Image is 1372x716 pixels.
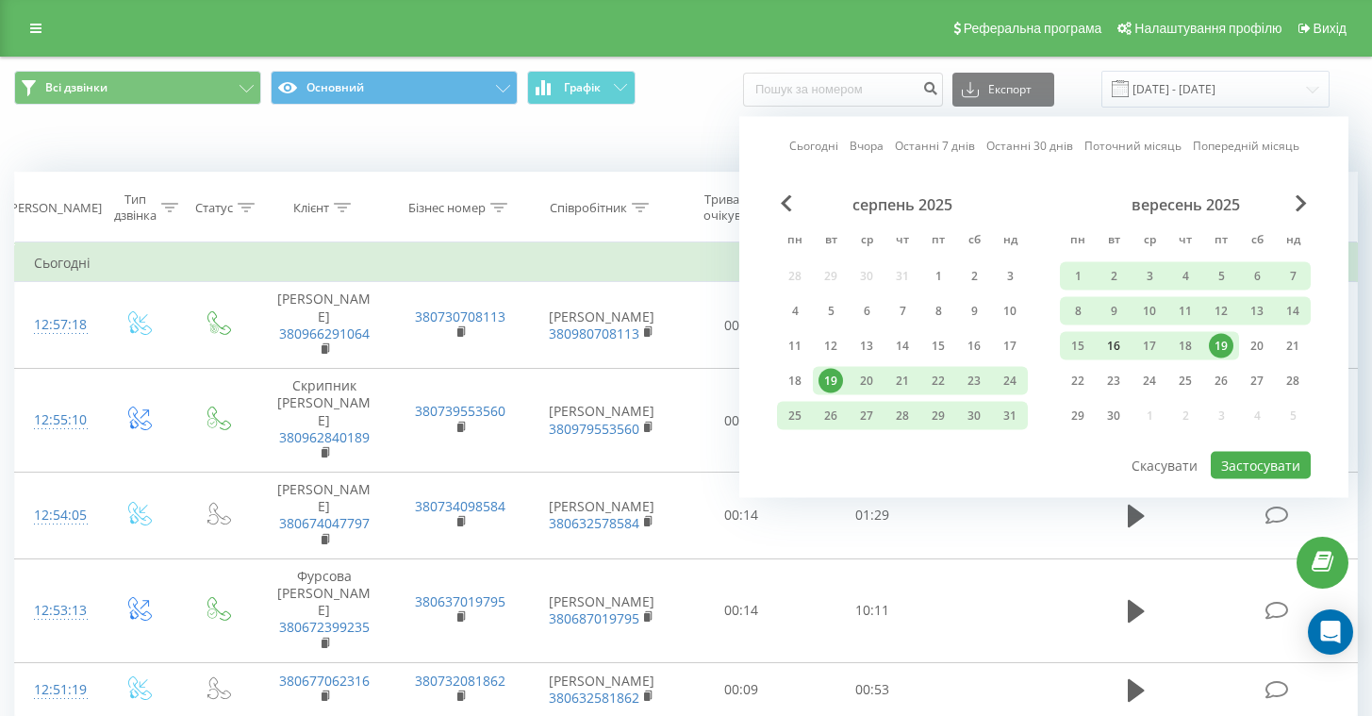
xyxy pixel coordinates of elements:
[34,307,79,343] div: 12:57:18
[849,402,884,430] div: ср 27 серп 2025 р.
[1132,262,1167,291] div: ср 3 вер 2025 р.
[1281,264,1305,289] div: 7
[1281,369,1305,393] div: 28
[1060,332,1096,360] div: пн 15 вер 2025 р.
[998,404,1022,428] div: 31
[920,332,956,360] div: пт 15 серп 2025 р.
[1203,262,1239,291] div: пт 5 вер 2025 р.
[1203,367,1239,395] div: пт 26 вер 2025 р.
[675,473,806,559] td: 00:14
[675,282,806,369] td: 00:12
[884,332,920,360] div: чт 14 серп 2025 р.
[777,195,1028,214] div: серпень 2025
[34,402,79,439] div: 12:55:10
[1101,334,1126,358] div: 16
[1137,299,1162,324] div: 10
[692,191,780,224] div: Тривалість очікування
[817,227,845,256] abbr: вівторок
[813,332,849,360] div: вт 12 серп 2025 р.
[279,325,370,342] a: 380966291064
[1173,369,1198,393] div: 25
[415,497,505,515] a: 380734098584
[920,262,956,291] div: пт 1 серп 2025 р.
[1314,21,1347,36] span: Вихід
[527,71,636,105] button: Графік
[564,81,601,94] span: Графік
[1135,227,1164,256] abbr: середа
[818,404,843,428] div: 26
[777,297,813,325] div: пн 4 серп 2025 р.
[1096,297,1132,325] div: вт 9 вер 2025 р.
[549,514,639,532] a: 380632578584
[114,191,157,224] div: Тип дзвінка
[1296,195,1307,212] span: Next Month
[195,200,233,216] div: Статус
[1167,367,1203,395] div: чт 25 вер 2025 р.
[956,332,992,360] div: сб 16 серп 2025 р.
[806,558,937,662] td: 10:11
[962,404,986,428] div: 30
[1101,299,1126,324] div: 9
[813,402,849,430] div: вт 26 серп 2025 р.
[1132,332,1167,360] div: ср 17 вер 2025 р.
[888,227,917,256] abbr: четвер
[1239,332,1275,360] div: сб 20 вер 2025 р.
[1137,334,1162,358] div: 17
[1132,297,1167,325] div: ср 10 вер 2025 р.
[1209,264,1233,289] div: 5
[1066,369,1090,393] div: 22
[1243,227,1271,256] abbr: субота
[924,227,952,256] abbr: п’ятниця
[279,672,370,690] a: 380677062316
[279,428,370,446] a: 380962840189
[920,402,956,430] div: пт 29 серп 2025 р.
[1275,262,1311,291] div: нд 7 вер 2025 р.
[1060,402,1096,430] div: пн 29 вер 2025 р.
[998,369,1022,393] div: 24
[7,200,102,216] div: [PERSON_NAME]
[528,369,675,473] td: [PERSON_NAME]
[962,369,986,393] div: 23
[1207,227,1235,256] abbr: п’ятниця
[549,689,639,707] a: 380632581862
[1064,227,1092,256] abbr: понеділок
[781,195,792,212] span: Previous Month
[1099,227,1128,256] abbr: вівторок
[789,137,838,155] a: Сьогодні
[992,332,1028,360] div: нд 17 серп 2025 р.
[1066,264,1090,289] div: 1
[271,71,518,105] button: Основний
[1173,334,1198,358] div: 18
[1245,369,1269,393] div: 27
[1173,299,1198,324] div: 11
[1101,264,1126,289] div: 2
[1066,299,1090,324] div: 8
[884,367,920,395] div: чт 21 серп 2025 р.
[743,73,943,107] input: Пошук за номером
[783,334,807,358] div: 11
[1134,21,1281,36] span: Налаштування профілю
[408,200,486,216] div: Бізнес номер
[415,402,505,420] a: 380739553560
[549,325,639,342] a: 380980708113
[890,404,915,428] div: 28
[415,672,505,690] a: 380732081862
[1173,264,1198,289] div: 4
[1101,404,1126,428] div: 30
[849,297,884,325] div: ср 6 серп 2025 р.
[1245,299,1269,324] div: 13
[293,200,329,216] div: Клієнт
[1084,137,1182,155] a: Поточний місяць
[956,297,992,325] div: сб 9 серп 2025 р.
[1245,264,1269,289] div: 6
[962,299,986,324] div: 9
[964,21,1102,36] span: Реферальна програма
[1060,367,1096,395] div: пн 22 вер 2025 р.
[992,262,1028,291] div: нд 3 серп 2025 р.
[1060,195,1311,214] div: вересень 2025
[890,299,915,324] div: 7
[1275,297,1311,325] div: нд 14 вер 2025 р.
[1066,404,1090,428] div: 29
[956,262,992,291] div: сб 2 серп 2025 р.
[818,369,843,393] div: 19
